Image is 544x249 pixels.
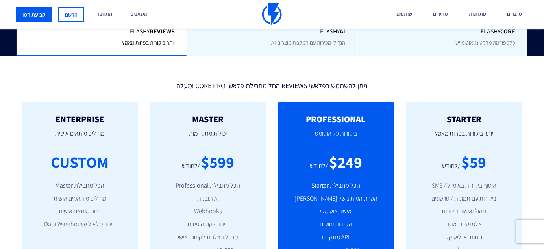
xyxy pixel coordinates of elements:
li: הכל מחבילת Master [33,181,126,190]
div: /לחודש [442,162,460,171]
b: AI [340,27,345,35]
img: tab_domain_overview_orange.svg [21,46,28,52]
li: AI תובנות [162,194,255,203]
p: יכולות מתקדמות [162,124,255,151]
span: הגדילו מכירות עם המלצות מוצרים AI [271,39,345,46]
h2: MASTER [162,114,255,124]
div: /לחודש [310,162,328,171]
li: חיבור מלא ל Data Warehouse [33,220,126,229]
li: דיווח מותאם אישית [33,207,126,216]
img: tab_keywords_by_traffic_grey.svg [78,46,85,52]
div: Domain Overview [30,46,70,52]
li: דוחות ואנליטיקס [418,233,511,242]
a: קביעת דמו [16,7,52,22]
a: הרשם [58,7,84,22]
div: ניתן להשתמש בפלאשי REVIEWS החל מחבילת פלאשי CORE PRO ומעלה [16,78,528,91]
li: הכל מחבילת Professional [162,181,255,190]
span: פלטפורמת מרקטינג אוטומיישן [455,39,516,46]
span: יותר ביקורות בפחות מאמץ [122,39,175,46]
div: Domain: [DOMAIN_NAME] [20,20,87,27]
span: Flashy [199,27,345,36]
li: הגדרות וחוקים [290,220,383,229]
div: $249 [329,151,362,173]
div: Keywords by Traffic [87,46,133,52]
li: ניהול ואישור ביקורות [418,207,511,216]
li: מודלים מותאמים אישית [33,194,126,203]
div: $59 [461,151,486,173]
img: website_grey.svg [13,20,19,27]
h2: ENTERPRISE [33,114,126,124]
li: איסוף ביקורות באימייל / SMS [418,181,511,190]
div: $599 [201,151,234,173]
li: ביקורות עם תמונות / סרטונים [418,194,511,203]
div: /לחודש [182,162,200,171]
li: Webhooks [162,207,255,216]
p: מודלים מותאים אישית [33,124,126,151]
h2: STARTER [418,114,511,124]
p: ביקורות על אוטומט [290,124,383,151]
li: חיבור לקופה פיזית [162,220,255,229]
h2: PROFESSIONAL [290,114,383,124]
li: אלמנטים באתר [418,220,511,229]
li: הסרת המיתוג של [PERSON_NAME] [290,194,383,203]
li: הכל מחבילת Starter [290,181,383,190]
div: v 4.0.25 [22,13,39,19]
li: API מתקדם [290,233,383,242]
img: logo_orange.svg [13,13,19,19]
li: מנהל הצלחת לקוחות אישי [162,233,255,242]
span: Flashy [28,27,175,36]
span: Flashy [370,27,516,36]
div: CUSTOM [51,151,109,173]
li: אישור אוטומטי [290,207,383,216]
b: REVIEWS [150,27,175,35]
p: יותר ביקורות בפחות מאמץ [418,124,511,151]
b: Core [501,27,516,35]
